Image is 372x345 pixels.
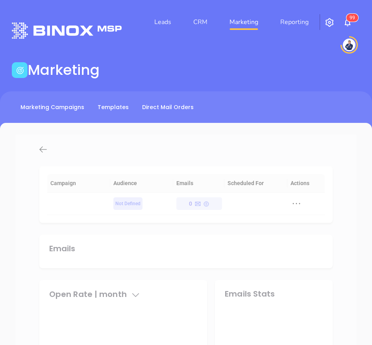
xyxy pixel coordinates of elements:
img: iconNotification [343,18,352,27]
a: Marketing [226,14,261,30]
img: user [343,39,355,51]
img: iconSetting [325,18,334,27]
a: Marketing Campaigns [16,101,89,114]
h1: Marketing [28,61,100,78]
sup: 99 [346,14,358,22]
a: Leads [151,14,174,30]
a: CRM [190,14,211,30]
a: Reporting [277,14,312,30]
a: Direct Mail Orders [137,101,198,114]
span: 9 [350,15,352,20]
a: Templates [93,101,133,114]
img: logo [12,22,122,39]
span: 9 [352,15,355,20]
